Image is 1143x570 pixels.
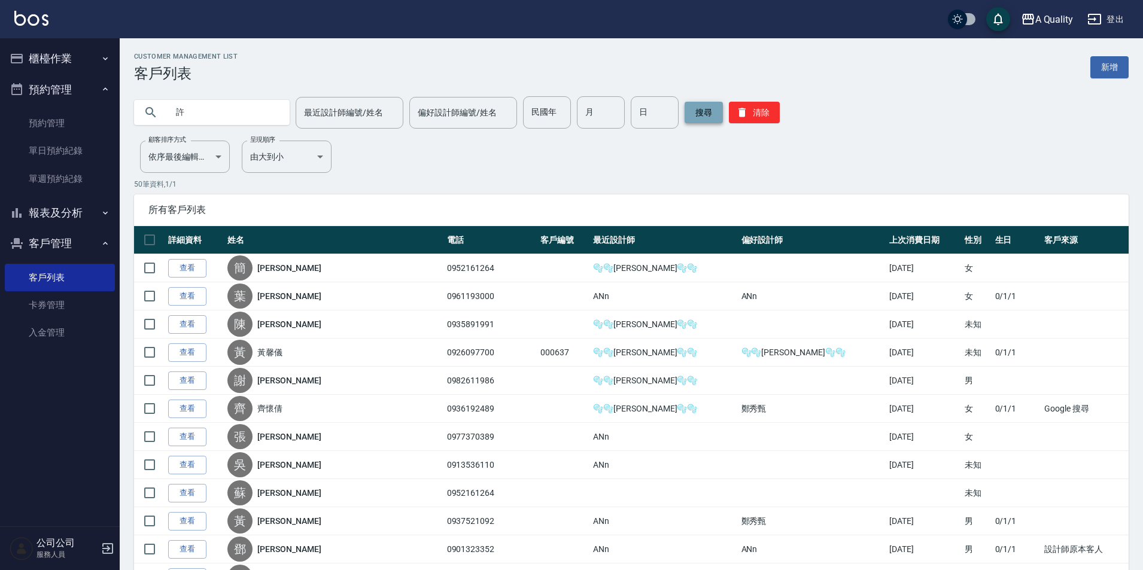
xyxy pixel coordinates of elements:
[886,507,962,535] td: [DATE]
[886,226,962,254] th: 上次消費日期
[227,255,253,281] div: 簡
[134,53,238,60] h2: Customer Management List
[257,262,321,274] a: [PERSON_NAME]
[738,507,886,535] td: 鄭秀甄
[5,228,115,259] button: 客戶管理
[962,254,992,282] td: 女
[168,343,206,362] a: 查看
[168,484,206,502] a: 查看
[537,339,590,367] td: 000637
[886,339,962,367] td: [DATE]
[886,535,962,563] td: [DATE]
[685,102,723,123] button: 搜尋
[992,226,1042,254] th: 生日
[729,102,780,123] button: 清除
[5,109,115,137] a: 預約管理
[537,226,590,254] th: 客戶編號
[444,535,537,563] td: 0901323352
[886,423,962,451] td: [DATE]
[962,310,992,339] td: 未知
[257,346,282,358] a: 黃馨儀
[257,487,321,499] a: [PERSON_NAME]
[168,400,206,418] a: 查看
[257,374,321,386] a: [PERSON_NAME]
[227,368,253,393] div: 謝
[227,312,253,337] div: 陳
[590,451,738,479] td: ANn
[444,226,537,254] th: 電話
[992,507,1042,535] td: 0/1/1
[738,395,886,423] td: 鄭秀甄
[738,226,886,254] th: 偏好設計師
[444,254,537,282] td: 0952161264
[37,537,98,549] h5: 公司公司
[5,291,115,319] a: 卡券管理
[962,395,992,423] td: 女
[992,395,1042,423] td: 0/1/1
[168,512,206,531] a: 查看
[962,507,992,535] td: 男
[962,339,992,367] td: 未知
[227,537,253,562] div: 鄧
[738,535,886,563] td: ANn
[992,535,1042,563] td: 0/1/1
[257,290,321,302] a: [PERSON_NAME]
[165,226,224,254] th: 詳細資料
[227,424,253,449] div: 張
[444,507,537,535] td: 0937521092
[5,319,115,346] a: 入金管理
[962,479,992,507] td: 未知
[148,204,1114,216] span: 所有客戶列表
[224,226,443,254] th: 姓名
[590,395,738,423] td: 🫧🫧[PERSON_NAME]🫧🫧
[886,282,962,310] td: [DATE]
[444,451,537,479] td: 0913536110
[5,165,115,193] a: 單週預約紀錄
[168,96,280,129] input: 搜尋關鍵字
[242,141,332,173] div: 由大到小
[1090,56,1129,78] a: 新增
[227,508,253,534] div: 黃
[5,137,115,164] a: 單日預約紀錄
[134,65,238,82] h3: 客戶列表
[962,535,992,563] td: 男
[257,543,321,555] a: [PERSON_NAME]
[738,282,886,310] td: ANn
[886,310,962,339] td: [DATE]
[886,451,962,479] td: [DATE]
[444,339,537,367] td: 0926097700
[992,282,1042,310] td: 0/1/1
[962,367,992,395] td: 男
[227,396,253,421] div: 齊
[986,7,1010,31] button: save
[444,395,537,423] td: 0936192489
[590,507,738,535] td: ANn
[444,423,537,451] td: 0977370389
[5,264,115,291] a: 客戶列表
[37,549,98,560] p: 服務人員
[444,282,537,310] td: 0961193000
[257,459,321,471] a: [PERSON_NAME]
[590,226,738,254] th: 最近設計師
[886,254,962,282] td: [DATE]
[962,282,992,310] td: 女
[168,315,206,334] a: 查看
[590,423,738,451] td: ANn
[886,395,962,423] td: [DATE]
[227,284,253,309] div: 葉
[590,535,738,563] td: ANn
[962,451,992,479] td: 未知
[444,367,537,395] td: 0982611986
[1041,535,1129,563] td: 設計師原本客人
[168,287,206,306] a: 查看
[590,282,738,310] td: ANn
[590,367,738,395] td: 🫧🫧[PERSON_NAME]🫧🫧
[168,259,206,278] a: 查看
[168,428,206,446] a: 查看
[1041,395,1129,423] td: Google 搜尋
[257,515,321,527] a: [PERSON_NAME]
[886,367,962,395] td: [DATE]
[227,340,253,365] div: 黃
[257,403,282,414] a: 齊懷倩
[168,540,206,559] a: 查看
